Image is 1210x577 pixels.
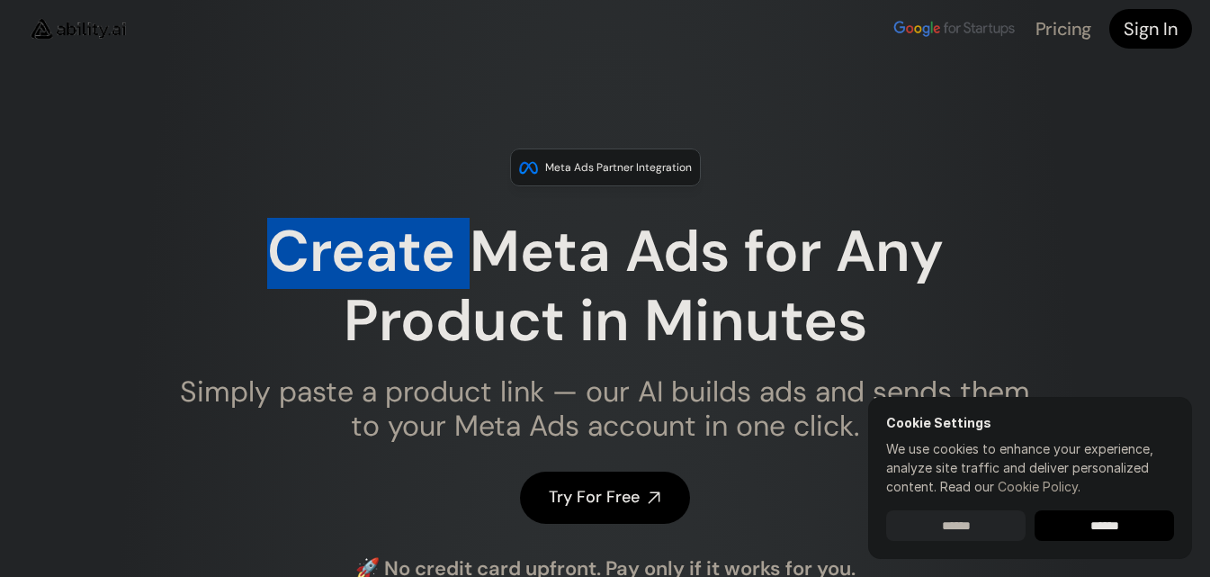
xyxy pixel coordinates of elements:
p: We use cookies to enhance your experience, analyze site traffic and deliver personalized content. [886,439,1174,496]
span: Read our . [940,479,1080,494]
p: Meta Ads Partner Integration [545,158,692,176]
a: Try For Free [520,472,690,523]
h4: Sign In [1124,16,1178,41]
h6: Cookie Settings [886,415,1174,430]
a: Pricing [1035,17,1091,41]
h1: Simply paste a product link — our AI builds ads and sends them to your Meta Ads account in one cl... [168,374,1042,444]
h4: Try For Free [549,486,640,509]
a: Cookie Policy [998,479,1078,494]
a: Sign In [1109,9,1192,49]
h1: Create Meta Ads for Any Product in Minutes [168,218,1042,356]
